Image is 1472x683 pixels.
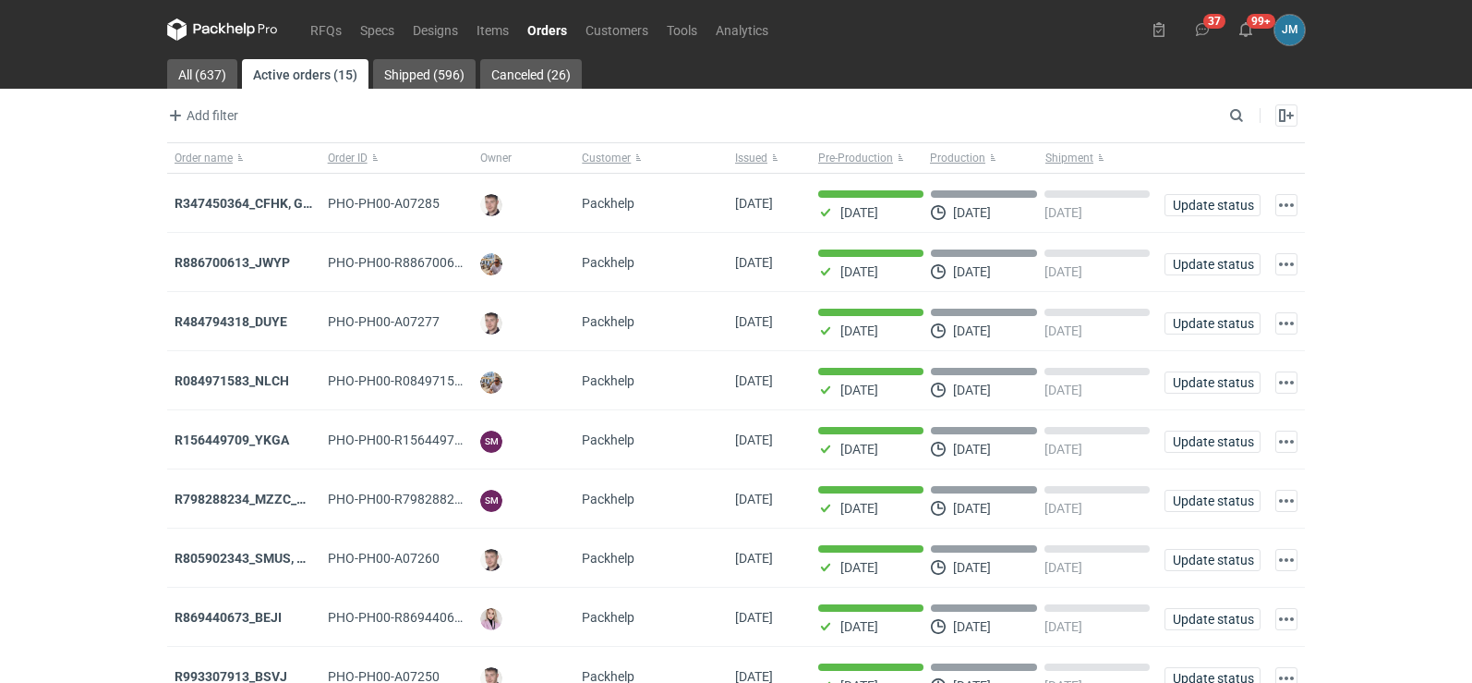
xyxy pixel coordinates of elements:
span: Packhelp [582,255,634,270]
img: Michał Palasek [480,253,502,275]
p: [DATE] [840,619,878,634]
span: Order ID [328,151,368,165]
span: Packhelp [582,551,634,566]
span: Production [930,151,985,165]
a: Items [467,18,518,41]
a: R869440673_BEJI [175,610,282,625]
p: [DATE] [840,383,878,397]
button: Customer [574,143,728,173]
strong: R084971583_NLCH [175,373,289,388]
button: Actions [1275,253,1297,275]
span: Update status [1173,554,1252,567]
p: [DATE] [1044,501,1082,516]
p: [DATE] [953,442,991,457]
p: [DATE] [953,560,991,575]
span: Packhelp [582,373,634,388]
p: [DATE] [1044,264,1082,279]
a: R805902343_SMUS, XBDT [175,551,330,566]
span: 25/09/2025 [735,255,773,270]
span: Update status [1173,258,1252,271]
button: 99+ [1231,15,1261,44]
span: Packhelp [582,314,634,329]
p: [DATE] [1044,205,1082,220]
button: Order name [167,143,320,173]
span: Issued [735,151,767,165]
a: Canceled (26) [480,59,582,89]
span: 24/09/2025 [735,373,773,388]
img: Michał Palasek [480,372,502,394]
figcaption: SM [480,490,502,512]
p: [DATE] [840,442,878,457]
button: Add filter [163,104,239,127]
a: Analytics [706,18,778,41]
span: 19/09/2025 [735,610,773,625]
span: Shipment [1045,151,1093,165]
span: 25/09/2025 [735,196,773,211]
a: R798288234_MZZC_YZOD [175,492,331,506]
a: Specs [351,18,404,41]
span: PHO-PH00-A07260 [328,551,440,566]
span: 22/09/2025 [735,551,773,566]
a: R347450364_CFHK, GKSJ [175,196,327,211]
p: [DATE] [953,501,991,516]
p: [DATE] [1044,383,1082,397]
a: Designs [404,18,467,41]
a: Active orders (15) [242,59,368,89]
p: [DATE] [953,205,991,220]
span: 24/09/2025 [735,314,773,329]
span: Packhelp [582,492,634,506]
button: Update status [1164,431,1261,453]
a: All (637) [167,59,237,89]
button: Order ID [320,143,474,173]
svg: Packhelp Pro [167,18,278,41]
button: Actions [1275,490,1297,512]
figcaption: SM [480,431,502,453]
span: PHO-PH00-R869440673_BEJI [328,610,501,625]
span: Packhelp [582,433,634,447]
img: Klaudia Wiśniewska [480,608,502,630]
span: Update status [1173,613,1252,626]
span: PHO-PH00-A07285 [328,196,440,211]
a: R886700613_JWYP [175,255,290,270]
button: Update status [1164,490,1261,512]
span: Update status [1173,435,1252,448]
p: [DATE] [840,501,878,516]
p: [DATE] [840,205,878,220]
button: Actions [1275,372,1297,394]
button: Actions [1275,312,1297,335]
button: Shipment [1042,143,1157,173]
span: Pre-Production [818,151,893,165]
a: Tools [658,18,706,41]
p: [DATE] [1044,323,1082,338]
span: Update status [1173,317,1252,330]
span: PHO-PH00-R084971583_NLCH [328,373,509,388]
span: Customer [582,151,631,165]
p: [DATE] [953,323,991,338]
p: [DATE] [1044,442,1082,457]
span: Update status [1173,199,1252,212]
button: JM [1274,15,1305,45]
span: Owner [480,151,512,165]
button: Update status [1164,372,1261,394]
span: Packhelp [582,196,634,211]
img: Maciej Sikora [480,312,502,335]
span: Update status [1173,376,1252,389]
button: Update status [1164,312,1261,335]
a: Shipped (596) [373,59,476,89]
button: Actions [1275,608,1297,630]
p: [DATE] [1044,619,1082,634]
a: R156449709_YKGA [175,433,289,447]
p: [DATE] [953,619,991,634]
a: Customers [576,18,658,41]
button: Actions [1275,549,1297,571]
img: Maciej Sikora [480,194,502,216]
p: [DATE] [953,264,991,279]
span: Update status [1173,494,1252,507]
span: Packhelp [582,610,634,625]
span: PHO-PH00-R156449709_YKGA [328,433,508,447]
button: Actions [1275,194,1297,216]
strong: R484794318_DUYE [175,314,287,329]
